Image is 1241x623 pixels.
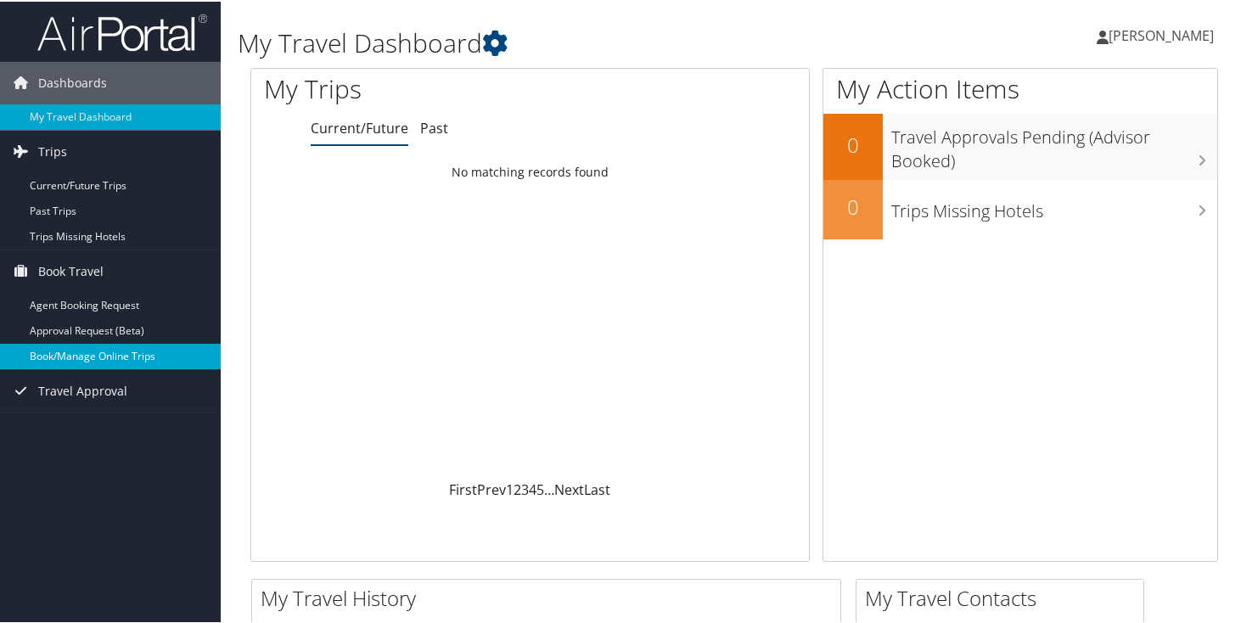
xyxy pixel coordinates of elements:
span: [PERSON_NAME] [1109,25,1214,43]
a: 4 [529,479,536,497]
span: Book Travel [38,249,104,291]
h1: My Trips [264,70,564,105]
a: Past [420,117,448,136]
span: Travel Approval [38,368,127,411]
a: 1 [506,479,514,497]
a: 5 [536,479,544,497]
a: Current/Future [311,117,408,136]
a: [PERSON_NAME] [1097,8,1231,59]
span: … [544,479,554,497]
a: First [449,479,477,497]
h2: 0 [823,191,883,220]
a: 2 [514,479,521,497]
h1: My Travel Dashboard [238,24,900,59]
td: No matching records found [251,155,809,186]
h2: My Travel Contacts [865,582,1143,611]
a: Prev [477,479,506,497]
h2: My Travel History [261,582,840,611]
a: Last [584,479,610,497]
a: 0Travel Approvals Pending (Advisor Booked) [823,112,1217,177]
h2: 0 [823,129,883,158]
a: Next [554,479,584,497]
img: airportal-logo.png [37,11,207,51]
a: 3 [521,479,529,497]
h3: Travel Approvals Pending (Advisor Booked) [891,115,1217,171]
span: Trips [38,129,67,171]
h1: My Action Items [823,70,1217,105]
a: 0Trips Missing Hotels [823,178,1217,238]
span: Dashboards [38,60,107,103]
h3: Trips Missing Hotels [891,189,1217,222]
